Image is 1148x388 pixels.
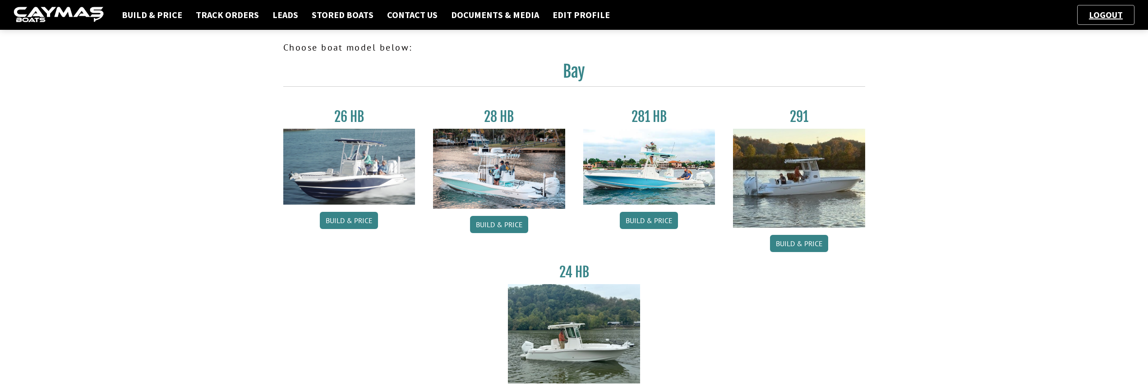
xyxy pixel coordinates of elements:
[470,216,528,233] a: Build & Price
[620,212,678,229] a: Build & Price
[433,129,565,209] img: 28_hb_thumbnail_for_caymas_connect.jpg
[583,129,715,205] img: 28-hb-twin.jpg
[548,9,614,21] a: Edit Profile
[268,9,303,21] a: Leads
[583,108,715,125] h3: 281 HB
[433,108,565,125] h3: 28 HB
[283,41,865,54] p: Choose boat model below:
[283,108,415,125] h3: 26 HB
[307,9,378,21] a: Stored Boats
[447,9,544,21] a: Documents & Media
[733,108,865,125] h3: 291
[508,284,640,383] img: 24_HB_thumbnail.jpg
[733,129,865,228] img: 291_Thumbnail.jpg
[283,129,415,205] img: 26_new_photo_resized.jpg
[283,61,865,87] h2: Bay
[117,9,187,21] a: Build & Price
[14,7,104,23] img: caymas-dealer-connect-2ed40d3bc7270c1d8d7ffb4b79bf05adc795679939227970def78ec6f6c03838.gif
[191,9,263,21] a: Track Orders
[770,235,828,252] a: Build & Price
[320,212,378,229] a: Build & Price
[383,9,442,21] a: Contact Us
[508,264,640,280] h3: 24 HB
[1084,9,1127,20] a: Logout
